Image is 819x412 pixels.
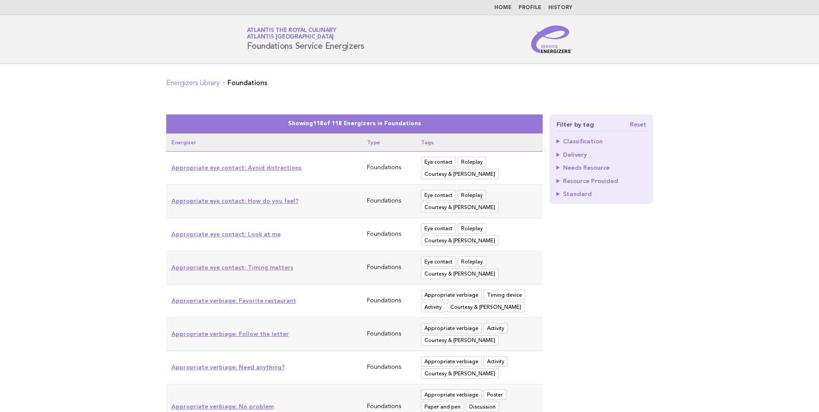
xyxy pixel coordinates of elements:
a: Appropriate eye contact: Timing matters [171,264,293,271]
span: Appropriate verbiage [421,390,482,400]
a: Appropriate eye contact: Look at me [171,231,281,238]
a: Appropriate eye contact: Avoid distractions [171,164,301,171]
th: Type [362,133,416,152]
span: Timing device [484,290,525,300]
td: Foundations [362,285,416,318]
span: Courtesy & Manners [421,235,499,246]
a: Home [494,5,512,10]
a: Appropriate verbiage: Need anything? [171,364,285,371]
td: Foundations [362,251,416,285]
td: Foundations [362,318,416,351]
a: Reset [630,121,646,127]
summary: Needs Resource [557,165,646,171]
span: Eye contact [421,190,456,200]
span: Activity [484,323,508,333]
span: Appropriate verbiage [421,323,482,333]
a: Energizers Library [166,80,220,87]
li: Foundations [223,79,267,86]
span: Activity [484,356,508,367]
img: Service Energizers [531,25,572,53]
span: Eye contact [421,157,456,167]
th: Tags [416,133,542,152]
a: Appropriate verbiage: Follow the letter [171,330,289,337]
td: Foundations [362,185,416,218]
span: Atlantis [GEOGRAPHIC_DATA] [247,35,334,40]
td: Foundations [362,152,416,185]
span: Appropriate verbiage [421,356,482,367]
span: Courtesy & Manners [421,335,499,345]
span: Roleplay [458,157,486,167]
span: Activity [421,302,445,312]
a: Appropriate verbiage: No problem [171,403,274,410]
span: Roleplay [458,257,486,267]
a: History [548,5,572,10]
span: Roleplay [458,223,486,234]
span: 118 [313,121,323,127]
span: Eye contact [421,257,456,267]
h4: Filter by tag [557,121,646,131]
h1: Foundations Service Energizers [247,28,365,51]
span: Courtesy & Manners [447,302,525,312]
span: Courtesy & Manners [421,202,499,212]
td: Foundations [362,218,416,251]
span: Eye contact [421,223,456,234]
summary: Standard [557,191,646,197]
span: Paper and pen [421,402,464,412]
span: Discussion [466,402,499,412]
span: Poster [484,390,506,400]
a: Profile [519,5,541,10]
caption: Showing of 118 Energizers in Foundations [166,114,543,133]
summary: Delivery [557,152,646,158]
a: Atlantis the Royal CulinaryAtlantis [GEOGRAPHIC_DATA] [247,28,336,40]
a: Appropriate verbiage: Favorite restaurant [171,297,296,304]
span: Courtesy & Manners [421,269,499,279]
td: Foundations [362,351,416,384]
span: Appropriate verbiage [421,290,482,300]
span: Courtesy & Manners [421,368,499,379]
span: Roleplay [458,190,486,200]
th: Energizer [166,133,362,152]
summary: Resource Provided [557,178,646,184]
summary: Classification [557,138,646,144]
a: Appropriate eye contact: How do you feel? [171,197,299,204]
span: Courtesy & Manners [421,169,499,179]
